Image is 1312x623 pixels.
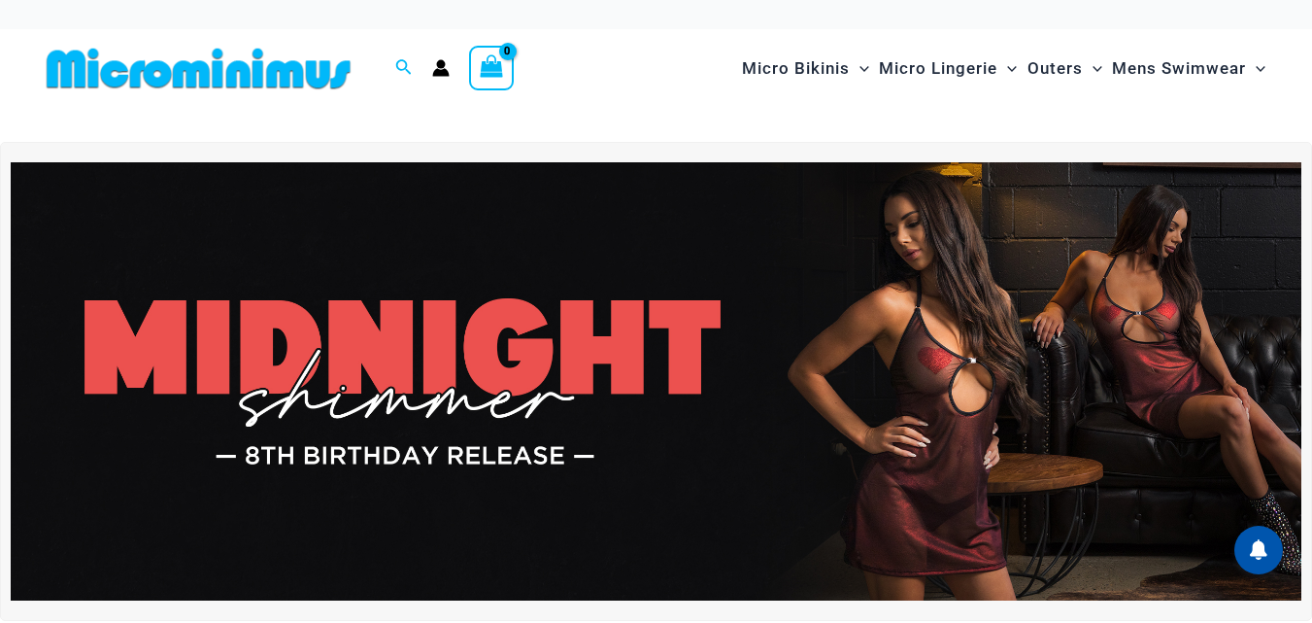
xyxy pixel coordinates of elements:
a: Search icon link [395,56,413,81]
span: Menu Toggle [1083,44,1102,93]
a: View Shopping Cart, empty [469,46,514,90]
span: Menu Toggle [997,44,1017,93]
span: Menu Toggle [1246,44,1265,93]
span: Micro Bikinis [742,44,850,93]
span: Mens Swimwear [1112,44,1246,93]
a: Account icon link [432,59,450,77]
span: Outers [1027,44,1083,93]
a: Mens SwimwearMenu ToggleMenu Toggle [1107,39,1270,98]
img: MM SHOP LOGO FLAT [39,47,358,90]
a: Micro BikinisMenu ToggleMenu Toggle [737,39,874,98]
span: Menu Toggle [850,44,869,93]
span: Micro Lingerie [879,44,997,93]
a: Micro LingerieMenu ToggleMenu Toggle [874,39,1022,98]
img: Midnight Shimmer Red Dress [11,162,1301,602]
nav: Site Navigation [734,36,1273,101]
a: OutersMenu ToggleMenu Toggle [1023,39,1107,98]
